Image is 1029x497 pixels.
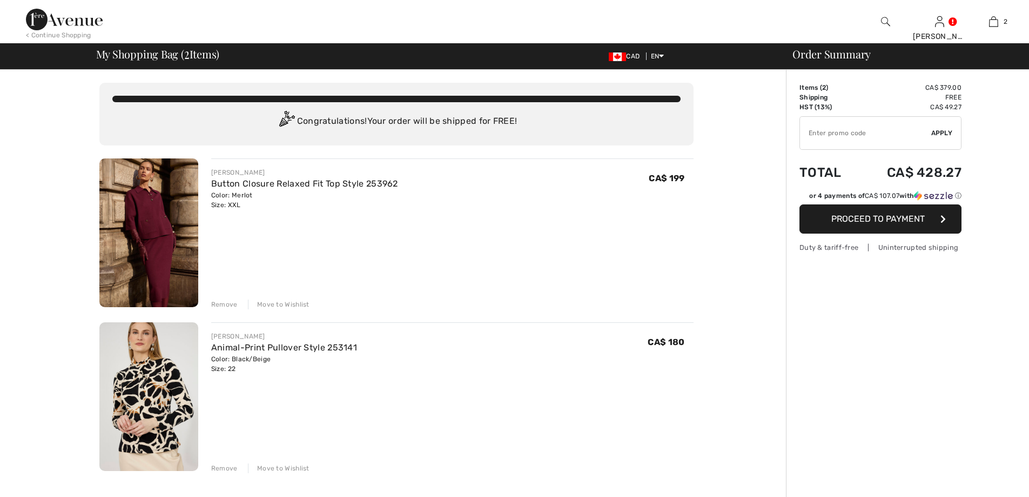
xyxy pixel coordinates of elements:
div: Color: Merlot Size: XXL [211,190,398,210]
span: CA$ 199 [649,173,684,183]
div: [PERSON_NAME] [211,168,398,177]
td: HST (13%) [799,102,858,112]
div: Move to Wishlist [248,463,310,473]
span: 2 [184,46,190,60]
td: CA$ 379.00 [858,83,961,92]
span: Proceed to Payment [831,214,925,224]
a: Button Closure Relaxed Fit Top Style 253962 [211,178,398,189]
input: Promo code [800,117,931,149]
div: Color: Black/Beige Size: 22 [211,354,357,374]
div: Remove [211,463,238,473]
div: Order Summary [779,49,1023,59]
div: or 4 payments of with [809,191,961,201]
div: Move to Wishlist [248,300,310,309]
span: My Shopping Bag ( Items) [96,49,220,59]
img: My Info [935,15,944,28]
img: Button Closure Relaxed Fit Top Style 253962 [99,158,198,307]
a: Sign In [935,16,944,26]
td: Items ( ) [799,83,858,92]
img: search the website [881,15,890,28]
span: CAD [609,52,644,60]
button: Proceed to Payment [799,204,961,234]
img: Congratulation2.svg [275,111,297,132]
img: 1ère Avenue [26,9,103,30]
a: Animal-Print Pullover Style 253141 [211,342,357,353]
span: Apply [931,128,953,138]
td: Total [799,154,858,191]
td: Shipping [799,92,858,102]
td: CA$ 49.27 [858,102,961,112]
a: 2 [967,15,1020,28]
div: or 4 payments ofCA$ 107.07withSezzle Click to learn more about Sezzle [799,191,961,204]
img: My Bag [989,15,998,28]
img: Canadian Dollar [609,52,626,61]
div: Duty & tariff-free | Uninterrupted shipping [799,242,961,253]
span: CA$ 107.07 [865,192,899,200]
span: 2 [822,84,826,91]
td: Free [858,92,961,102]
div: [PERSON_NAME] [913,31,966,42]
div: < Continue Shopping [26,30,91,40]
img: Sezzle [914,191,953,201]
span: EN [651,52,664,60]
div: Congratulations! Your order will be shipped for FREE! [112,111,681,132]
div: [PERSON_NAME] [211,332,357,341]
span: CA$ 180 [648,337,684,347]
td: CA$ 428.27 [858,154,961,191]
span: 2 [1004,17,1007,26]
div: Remove [211,300,238,309]
img: Animal-Print Pullover Style 253141 [99,322,198,471]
